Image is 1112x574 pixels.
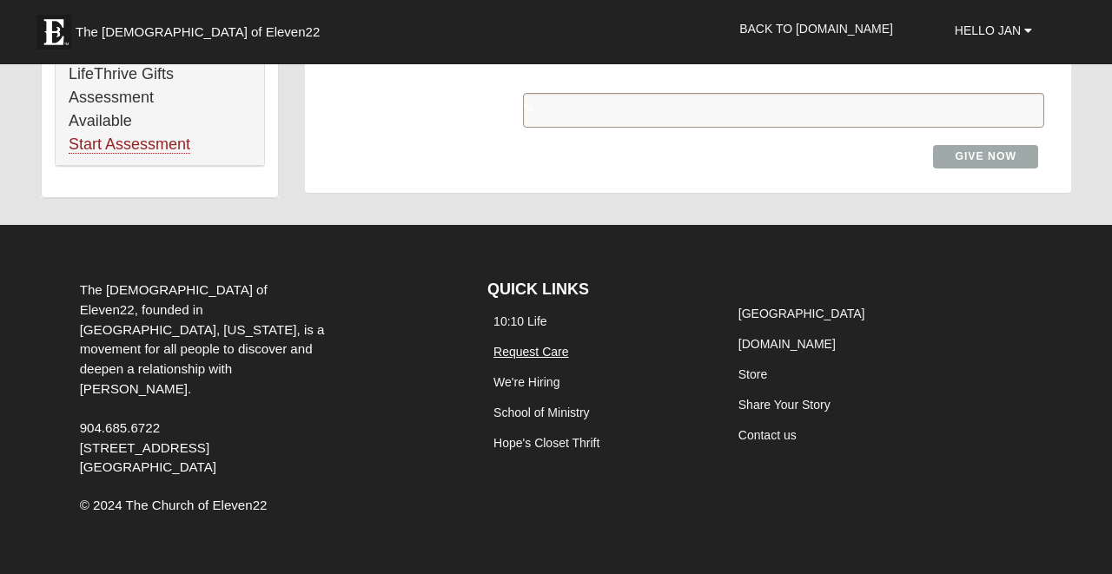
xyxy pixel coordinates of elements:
[955,23,1021,37] span: Hello Jan
[493,345,568,359] a: Request Care
[738,428,797,442] a: Contact us
[69,135,190,154] a: Start Assessment
[493,314,547,328] a: 10:10 Life
[738,398,831,412] a: Share Your Story
[76,23,320,41] span: The [DEMOGRAPHIC_DATA] of Eleven22
[56,54,264,166] div: LifeThrive Gifts Assessment Available
[942,9,1045,52] a: Hello Jan
[493,375,559,389] a: We're Hiring
[738,367,767,381] a: Store
[36,15,71,49] img: Eleven22 logo
[493,406,589,419] a: School of Ministry
[493,436,599,450] a: Hope's Closet Thrift
[80,459,216,474] span: [GEOGRAPHIC_DATA]
[28,6,375,49] a: The [DEMOGRAPHIC_DATA] of Eleven22
[933,145,1038,168] a: Give Now
[738,337,836,351] a: [DOMAIN_NAME]
[738,307,865,320] a: [GEOGRAPHIC_DATA]
[487,280,706,300] h4: QUICK LINKS
[80,498,268,512] span: © 2024 The Church of Eleven22
[67,280,339,478] div: The [DEMOGRAPHIC_DATA] of Eleven22, founded in [GEOGRAPHIC_DATA], [US_STATE], is a movement for a...
[726,7,906,50] a: Back to [DOMAIN_NAME]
